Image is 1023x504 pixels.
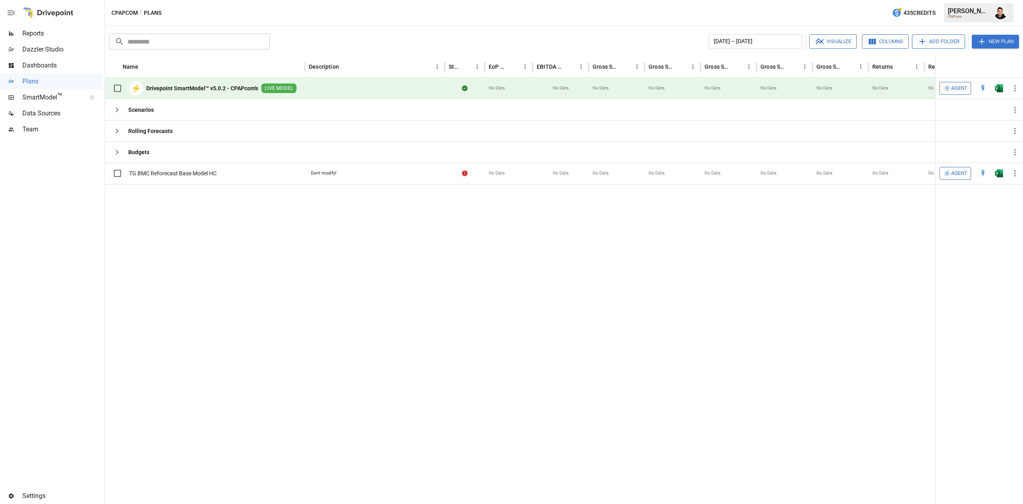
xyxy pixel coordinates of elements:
button: Add Folder [912,34,965,49]
div: Description [309,63,339,70]
span: No Data [872,170,888,177]
div: ⚡ [129,81,143,95]
span: Reports [22,29,103,38]
span: TG BMC Reforecast Base Model HC [129,169,217,177]
button: Francisco Sanchez [989,2,1012,24]
button: Visualize [809,34,857,49]
span: No Data [489,85,505,91]
button: EoP Cash column menu [519,61,531,72]
div: Error during sync. [462,169,468,177]
span: Team [22,125,103,134]
button: Gross Sales column menu [631,61,643,72]
span: No Data [593,170,609,177]
img: excel-icon.76473adf.svg [995,84,1003,92]
span: No Data [928,170,944,177]
span: No Data [649,85,665,91]
b: Budgets [128,148,149,156]
div: Sync complete [462,84,468,92]
span: No Data [553,170,569,177]
button: Gross Sales: Marketplace column menu [743,61,754,72]
b: Rolling Forecasts [128,127,173,135]
div: Open in Quick Edit [979,84,987,92]
div: Don't modify! [311,170,336,177]
b: Drivepoint SmartModel™ v5.0.2 - CPAPcom's [146,84,258,92]
div: Gross Sales: Wholesale [760,63,787,70]
div: Status [449,63,460,70]
div: Open in Excel [995,84,1003,92]
b: Scenarios [128,106,154,114]
div: Gross Sales [593,63,619,70]
span: No Data [872,85,888,91]
button: Description column menu [432,61,443,72]
img: quick-edit-flash.b8aec18c.svg [979,84,987,92]
button: Sort [460,61,472,72]
div: Open in Excel [995,169,1003,177]
span: No Data [816,85,832,91]
div: Returns [872,63,893,70]
button: Sort [340,61,351,72]
button: [DATE] – [DATE] [709,34,802,49]
div: Name [123,63,138,70]
button: Sort [564,61,575,72]
span: No Data [705,170,720,177]
button: Agent [939,82,971,95]
span: Settings [22,491,103,501]
span: SmartModel [22,93,81,102]
div: Gross Sales: Retail [816,63,843,70]
img: excel-icon.76473adf.svg [995,169,1003,177]
button: Sort [508,61,519,72]
div: CPAPcom [948,15,989,18]
span: No Data [760,170,776,177]
span: Agent [951,169,967,178]
button: Gross Sales: DTC Online column menu [687,61,699,72]
span: No Data [816,170,832,177]
button: Sort [620,61,631,72]
span: No Data [705,85,720,91]
button: Columns [862,34,909,49]
span: Data Sources [22,109,103,118]
div: [PERSON_NAME] [948,7,989,15]
button: New Plan [972,35,1019,48]
span: ™ [57,91,63,101]
div: Gross Sales: DTC Online [649,63,675,70]
button: Sort [788,61,799,72]
span: Plans [22,77,103,86]
button: Sort [844,61,855,72]
span: Agent [951,84,967,93]
button: EBITDA Margin column menu [575,61,587,72]
span: No Data [649,170,665,177]
button: Sort [894,61,905,72]
button: Status column menu [472,61,483,72]
span: LIVE MODEL [261,85,297,92]
button: Gross Sales: Retail column menu [855,61,866,72]
span: No Data [928,85,944,91]
span: No Data [489,170,505,177]
button: CPAPcom [111,8,138,18]
span: Dashboards [22,61,103,70]
button: Agent [939,167,971,180]
div: Gross Sales: Marketplace [705,63,731,70]
span: Dazzler Studio [22,45,103,54]
span: 435 Credits [904,8,935,18]
div: Open in Quick Edit [979,169,987,177]
div: / [139,8,142,18]
div: Returns: DTC Online [928,63,955,70]
button: Returns column menu [911,61,922,72]
button: Sort [732,61,743,72]
span: No Data [760,85,776,91]
button: Sort [676,61,687,72]
button: Sort [1012,61,1023,72]
span: No Data [553,85,569,91]
div: EBITDA Margin [537,63,563,70]
button: 435Credits [889,6,939,20]
img: Francisco Sanchez [994,6,1007,19]
button: Sort [139,61,150,72]
img: quick-edit-flash.b8aec18c.svg [979,169,987,177]
div: EoP Cash [489,63,508,70]
span: No Data [593,85,609,91]
button: Gross Sales: Wholesale column menu [799,61,810,72]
